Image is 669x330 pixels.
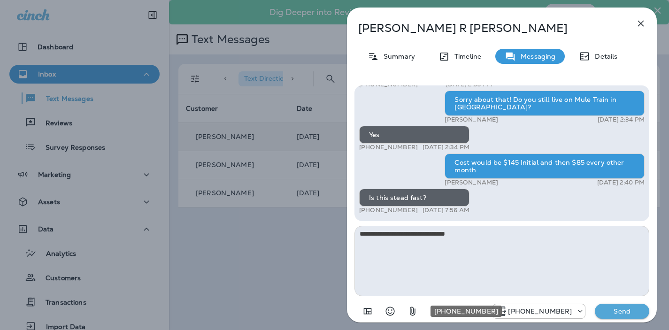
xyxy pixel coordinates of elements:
div: Yes [359,126,469,144]
p: Messaging [516,53,555,60]
p: Timeline [450,53,481,60]
div: Sorry about that! Do you still live on Mule Train in [GEOGRAPHIC_DATA]? [445,91,645,116]
div: Cost would be $145 Initial and then $85 every other month [445,153,645,179]
p: [DATE] 7:56 AM [423,207,469,214]
div: [PHONE_NUMBER] [431,306,502,317]
div: +1 (520) 602-9905 [493,306,585,317]
p: [DATE] 2:34 PM [423,144,469,151]
p: [PERSON_NAME] [445,179,498,186]
p: Details [590,53,617,60]
p: Send [602,307,642,315]
div: Is this stead fast? [359,189,469,207]
p: [PERSON_NAME] R [PERSON_NAME] [358,22,615,35]
p: [DATE] 2:40 PM [597,179,645,186]
p: [PERSON_NAME] [445,116,498,123]
p: [PHONE_NUMBER] [359,144,418,151]
p: [PHONE_NUMBER] [508,307,572,315]
button: Send [595,304,649,319]
p: [DATE] 2:34 PM [598,116,645,123]
button: Select an emoji [381,302,400,321]
p: Summary [379,53,415,60]
p: [PHONE_NUMBER] [359,207,418,214]
button: Add in a premade template [358,302,377,321]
